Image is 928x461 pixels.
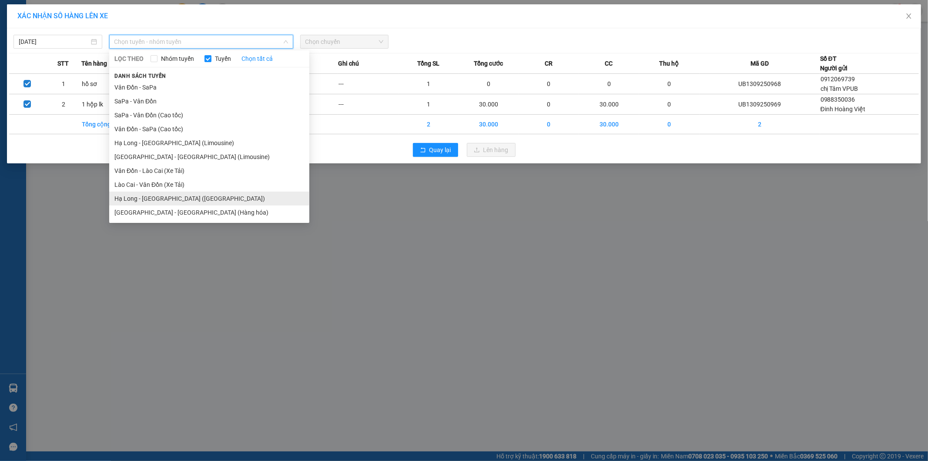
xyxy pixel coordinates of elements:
span: Tổng cước [474,59,503,68]
li: Hạ Long - [GEOGRAPHIC_DATA] (Limousine) [109,136,309,150]
td: 2 [399,115,459,134]
td: 2 [45,94,81,115]
td: 30.000 [459,115,519,134]
span: Tổng SL [417,59,439,68]
td: 30.000 [459,94,519,115]
td: 0 [519,115,579,134]
input: 13/09/2025 [19,37,89,46]
td: hồ sơ [81,74,141,94]
span: chị Tâm VPUB [821,85,858,92]
span: Chọn tuyến - nhóm tuyến [114,35,288,48]
button: uploadLên hàng [467,143,516,157]
span: Gửi hàng [GEOGRAPHIC_DATA]: Hotline: [4,25,87,56]
div: Số ĐT Người gửi [820,54,848,73]
strong: Công ty TNHH Phúc Xuyên [9,4,82,23]
span: Tuyến [211,54,235,63]
td: 1 hộp lk [81,94,141,115]
td: 2 [700,115,820,134]
td: 0 [519,94,579,115]
li: Lào Cai - Vân Đồn (Xe Tải) [109,178,309,192]
span: CC [605,59,613,68]
span: Thu hộ [660,59,679,68]
td: 0 [639,94,699,115]
span: Tên hàng [81,59,107,68]
li: [GEOGRAPHIC_DATA] - [GEOGRAPHIC_DATA] (Hàng hóa) [109,206,309,219]
span: Chọn chuyến [305,35,384,48]
span: XÁC NHẬN SỐ HÀNG LÊN XE [17,12,108,20]
td: 30.000 [579,115,639,134]
td: 0 [459,74,519,94]
span: rollback [420,147,426,154]
td: 1 [399,74,459,94]
td: --- [338,94,398,115]
td: UB1309250969 [700,94,820,115]
span: Quay lại [429,145,451,155]
span: STT [57,59,69,68]
span: LỌC THEO [114,54,144,63]
span: Mã GD [750,59,769,68]
span: 0912069739 [821,76,855,83]
strong: 024 3236 3236 - [4,33,87,48]
td: --- [338,74,398,94]
button: Close [897,4,921,29]
li: Vân Đồn - Lào Cai (Xe Tải) [109,164,309,178]
strong: 0888 827 827 - 0848 827 827 [18,41,87,56]
td: Tổng cộng [81,115,141,134]
span: 0988350036 [821,96,855,103]
li: Vân Đồn - SaPa (Cao tốc) [109,122,309,136]
button: rollbackQuay lại [413,143,458,157]
li: Hạ Long - [GEOGRAPHIC_DATA] ([GEOGRAPHIC_DATA]) [109,192,309,206]
a: Chọn tất cả [241,54,273,63]
li: SaPa - Vân Đồn (Cao tốc) [109,108,309,122]
td: 1 [399,94,459,115]
td: 30.000 [579,94,639,115]
span: CR [545,59,553,68]
td: 0 [519,74,579,94]
span: down [283,39,288,44]
span: Gửi hàng Hạ Long: Hotline: [8,58,84,81]
span: close [905,13,912,20]
li: [GEOGRAPHIC_DATA] - [GEOGRAPHIC_DATA] (Limousine) [109,150,309,164]
td: 1 [45,74,81,94]
li: SaPa - Vân Đồn [109,94,309,108]
span: Nhóm tuyến [157,54,198,63]
td: UB1309250968 [700,74,820,94]
span: Ghi chú [338,59,359,68]
span: Danh sách tuyến [109,72,171,80]
td: 0 [639,74,699,94]
td: 0 [639,115,699,134]
span: Đinh Hoàng Việt [821,106,865,113]
li: Vân Đồn - SaPa [109,80,309,94]
td: 0 [579,74,639,94]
